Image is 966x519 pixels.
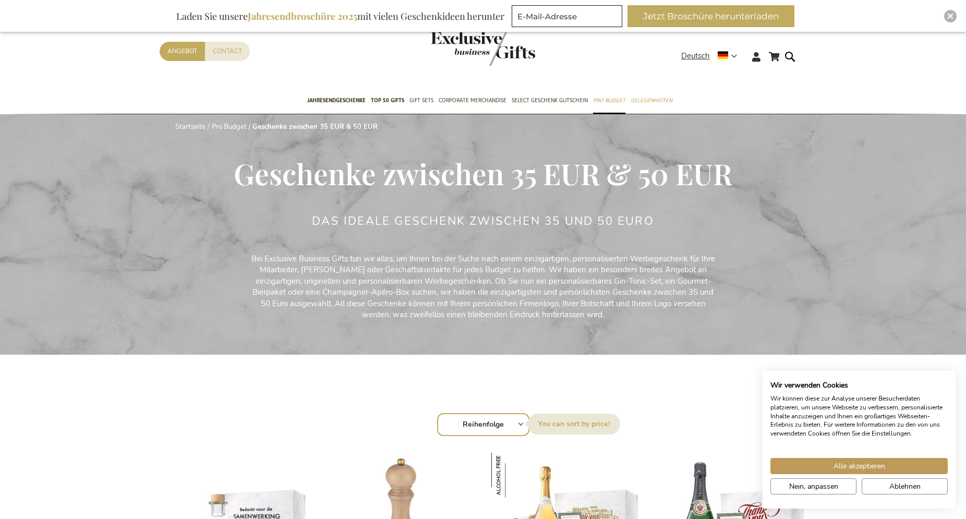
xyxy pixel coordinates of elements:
[248,10,357,22] b: Jahresendbroschüre 2025
[512,5,625,30] form: marketing offers and promotions
[160,42,205,61] a: Angebot
[175,122,206,131] a: Startseite
[512,5,622,27] input: E-Mail-Adresse
[512,95,588,106] span: Select Geschenk Gutschein
[307,95,366,106] span: Jahresendgeschenke
[862,478,948,494] button: Alle verweigern cookies
[172,5,509,27] div: Laden Sie unsere mit vielen Geschenkideen herunter
[627,5,794,27] button: Jetzt Broschüre herunterladen
[234,154,732,192] span: Geschenke zwischen 35 EUR & 50 EUR
[252,122,378,131] strong: Geschenke zwischen 35 EUR & 50 EUR
[248,254,718,321] p: Bei Exclusive Business Gifts tun wir alles, um Ihnen bei der Suche nach einem einzigartigen, pers...
[312,215,654,227] h2: Das ideale Geschenk zwischen 35 und 50 Euro
[593,95,625,106] span: Pro Budget
[527,414,620,434] label: Sortieren nach
[631,95,672,106] span: Gelegenheiten
[409,95,433,106] span: Gift Sets
[205,42,250,61] a: Contact
[770,394,948,438] p: Wir können diese zur Analyse unserer Besucherdaten platzieren, um unsere Webseite zu verbessern, ...
[371,95,404,106] span: TOP 50 Gifts
[770,381,948,390] h2: Wir verwenden Cookies
[439,95,506,106] span: Corporate Merchandise
[889,481,921,492] span: Ablehnen
[770,478,856,494] button: cookie Einstellungen anpassen
[947,13,953,19] img: Close
[789,481,838,492] span: Nein, anpassen
[681,50,744,62] div: Deutsch
[834,461,885,472] span: Alle akzeptieren
[431,31,483,66] a: store logo
[770,458,948,474] button: Akzeptieren Sie alle cookies
[212,122,247,131] a: Pro Budget
[491,453,536,498] img: French Bloom 'Le Blanc' Alkoholfreier Süße Verlockungen Prestige Set
[431,31,535,66] img: Exclusive Business gifts logo
[681,50,710,62] span: Deutsch
[944,10,957,22] div: Close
